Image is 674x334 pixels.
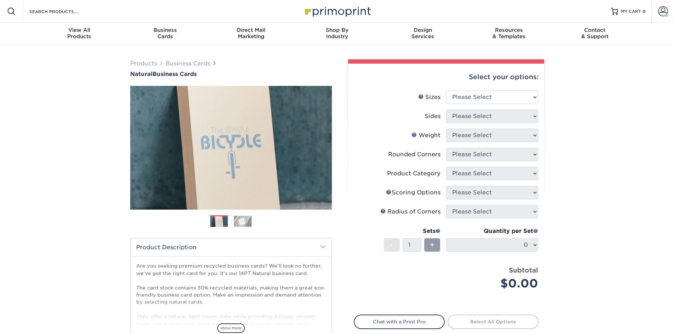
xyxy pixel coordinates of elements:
[411,131,440,140] div: Weight
[130,71,332,77] h1: Business Cards
[29,7,98,16] input: SEARCH PRODUCTS.....
[234,216,252,227] img: Business Cards 02
[380,27,466,33] span: Design
[388,150,440,159] div: Rounded Corners
[294,23,380,45] a: Shop ByIndustry
[122,27,208,33] span: Business
[643,9,646,14] span: 0
[36,23,122,45] a: View AllProducts
[446,227,538,235] div: Quantity per Set
[387,169,440,178] div: Product Category
[430,240,434,250] span: +
[217,323,245,333] span: show more
[380,23,466,45] a: DesignServices
[448,315,538,329] a: Select All Options
[122,27,208,40] div: Cards
[130,60,157,67] a: Products
[294,27,380,33] span: Shop By
[36,27,122,33] span: View All
[425,112,440,121] div: Sides
[354,315,445,329] a: Chat with a Print Pro
[466,23,552,45] a: Resources& Templates
[552,23,638,45] a: Contact& Support
[552,27,638,33] span: Contact
[210,213,228,230] img: Business Cards 01
[390,240,393,250] span: -
[418,93,440,101] div: Sizes
[130,71,332,77] a: NaturalBusiness Cards
[208,23,294,45] a: Direct MailMarketing
[208,27,294,33] span: Direct Mail
[466,27,552,33] span: Resources
[130,71,152,77] span: Natural
[509,266,538,274] strong: Subtotal
[131,238,332,256] h2: Product Description
[122,23,208,45] a: BusinessCards
[380,207,440,216] div: Radius of Corners
[130,47,332,248] img: Natural 01
[386,188,440,197] div: Scoring Options
[380,27,466,40] div: Services
[294,27,380,40] div: Industry
[466,27,552,40] div: & Templates
[354,64,538,90] div: Select your options:
[621,8,641,14] span: MY CART
[302,4,373,19] img: Primoprint
[451,275,538,292] div: $0.00
[552,27,638,40] div: & Support
[208,27,294,40] div: Marketing
[384,227,440,235] div: Sets
[166,60,210,67] a: Business Cards
[36,27,122,40] div: Products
